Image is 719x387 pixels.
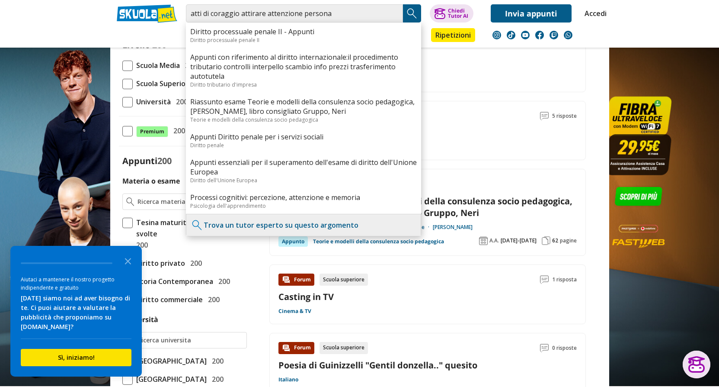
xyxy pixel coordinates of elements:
[278,274,314,286] div: Forum
[320,342,368,354] div: Scuola superiore
[133,294,203,305] span: Diritto commerciale
[501,237,537,244] span: [DATE]-[DATE]
[126,197,134,206] img: Ricerca materia o esame
[137,197,243,206] input: Ricerca materia o esame
[122,176,180,186] label: Materia o esame
[133,258,185,269] span: Diritto privato
[133,217,247,239] span: Tesina maturità: idee e tesine svolte
[190,193,417,202] a: Processi cognitivi: percezione, attenzione e memoria
[585,4,603,23] a: Accedi
[190,202,417,210] div: Psicologia dell'apprendimento
[190,81,417,88] div: Diritto tributario d'impresa
[205,294,220,305] span: 200
[21,349,131,366] button: Sì, iniziamo!
[406,7,419,20] img: Cerca appunti, riassunti o versioni
[560,237,577,244] span: pagine
[137,336,243,345] input: Ricerca universita
[133,78,193,89] span: Scuola Superiore
[182,60,197,71] span: 200
[278,376,298,383] a: Italiano
[542,236,550,245] img: Pagine
[208,374,224,385] span: 200
[564,31,572,39] img: WhatsApp
[190,158,417,177] a: Appunti essenziali per il superamento dell'esame di diritto dell'Unione Europea
[133,60,180,71] span: Scuola Media
[186,4,403,23] input: Cerca appunti, riassunti o versioni
[190,36,417,44] div: Diritto processuale penale II
[403,4,421,23] button: Search Button
[550,31,558,39] img: twitch
[157,155,172,167] span: 200
[122,155,172,167] label: Appunti
[190,142,417,149] div: Diritto penale
[282,344,291,352] img: Forum contenuto
[552,110,577,122] span: 5 risposte
[540,275,549,284] img: Commenti lettura
[208,355,224,367] span: 200
[119,252,137,269] button: Close the survey
[540,344,549,352] img: Commenti lettura
[278,59,577,71] a: Livelli di comunicazione
[479,236,488,245] img: Anno accademico
[190,52,417,81] a: Appunti con riferimento al diritto internazionale:il procedimento tributario controlli interpello...
[552,342,577,354] span: 0 risposte
[552,237,558,244] span: 62
[278,236,308,247] div: Appunto
[190,27,417,36] a: Diritto processuale penale II - Appunti
[313,236,444,247] a: Teorie e modelli della consulenza socio pedagogica
[492,31,501,39] img: instagram
[173,96,188,107] span: 200
[190,177,417,184] div: Diritto dell'Unione Europea
[190,116,417,123] div: Teorie e modelli della consulenza socio pedagogica
[535,31,544,39] img: facebook
[10,246,142,377] div: Survey
[320,274,368,286] div: Scuola superiore
[552,274,577,286] span: 1 risposta
[540,112,549,120] img: Commenti lettura
[170,125,185,136] span: 200
[282,275,291,284] img: Forum contenuto
[184,28,223,44] a: Appunti
[278,291,334,303] a: Casting in TV
[204,220,358,230] a: Trova un tutor esperto su questo argomento
[133,96,171,107] span: Università
[491,4,572,23] a: Invia appunti
[133,239,148,251] span: 200
[190,132,417,142] a: Appunti Diritto penale per i servizi sociali
[521,31,530,39] img: youtube
[430,4,473,23] button: ChiediTutor AI
[133,276,213,287] span: Storia Contemporanea
[21,293,131,332] div: [DATE] siamo noi ad aver bisogno di te. Ci puoi aiutare a valutare la pubblicità che proponiamo s...
[431,28,475,42] a: Ripetizioni
[507,31,515,39] img: tiktok
[433,224,473,231] a: [PERSON_NAME]
[489,237,499,244] span: A.A.
[448,8,468,19] div: Chiedi Tutor AI
[278,195,577,219] a: Riassunto esame Teorie e modelli della consulenza socio pedagogica, [PERSON_NAME], libro consigli...
[136,126,168,137] span: Premium
[133,355,207,367] span: [GEOGRAPHIC_DATA]
[133,374,207,385] span: [GEOGRAPHIC_DATA]
[278,359,477,371] a: Poesia di Guinizzelli "Gentil donzella.." quesito
[190,97,417,116] a: Riassunto esame Teorie e modelli della consulenza socio pedagogica, [PERSON_NAME], libro consigli...
[187,258,202,269] span: 200
[21,275,131,292] div: Aiutaci a mantenere il nostro progetto indipendente e gratuito
[278,342,314,354] div: Forum
[215,276,230,287] span: 200
[278,308,311,315] a: Cinema & TV
[191,219,204,232] img: Trova un tutor esperto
